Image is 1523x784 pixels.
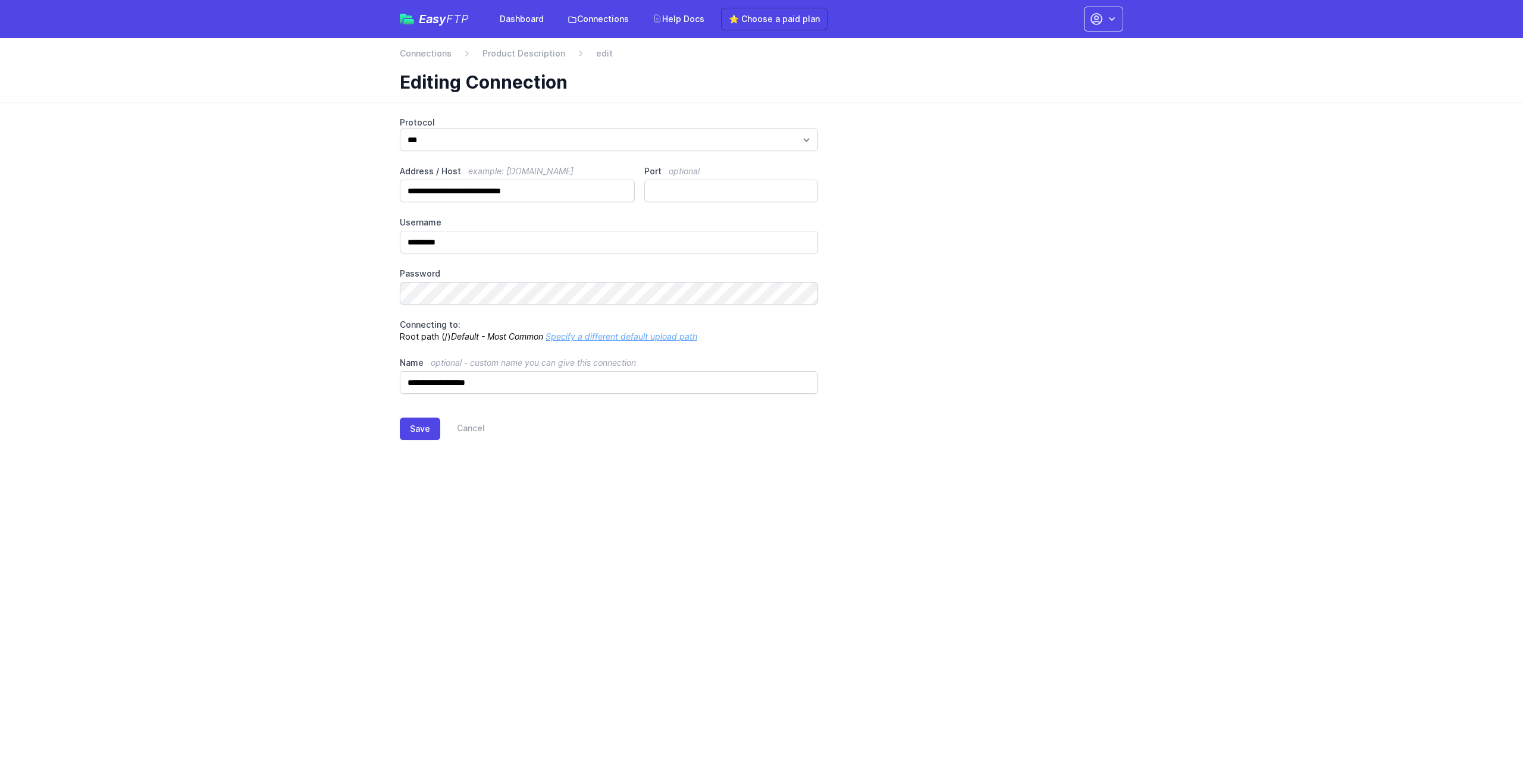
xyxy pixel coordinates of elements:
span: Connecting to: [400,319,460,330]
a: Cancel [440,418,485,440]
a: Connections [400,48,452,59]
h1: Editing Connection [400,71,1114,93]
label: Port [644,165,818,177]
span: edit [596,48,613,59]
img: easyftp_logo.png [400,14,414,24]
label: Name [400,357,818,369]
span: FTP [446,12,469,26]
a: Connections [560,8,636,30]
label: Username [400,217,818,228]
p: Root path (/) [400,319,818,343]
i: Default - Most Common [451,331,543,341]
label: Address / Host [400,165,635,177]
a: EasyFTP [400,13,469,25]
span: Easy [419,13,469,25]
label: Protocol [400,117,818,128]
a: ⭐ Choose a paid plan [721,8,828,30]
label: Password [400,268,818,280]
a: Dashboard [493,8,551,30]
a: Specify a different default upload path [546,331,697,341]
span: optional [669,166,700,176]
a: Help Docs [645,8,712,30]
nav: Breadcrumb [400,48,1123,67]
span: example: [DOMAIN_NAME] [468,166,574,176]
button: Save [400,418,440,440]
a: Product Description [482,48,565,59]
span: optional - custom name you can give this connection [431,357,636,368]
